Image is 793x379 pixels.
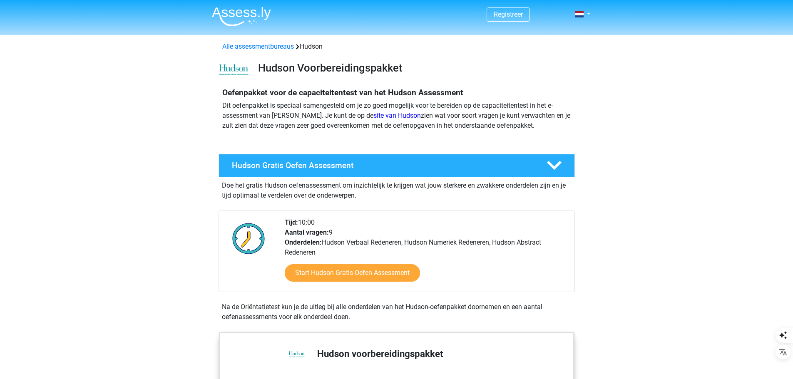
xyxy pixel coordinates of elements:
[285,238,322,246] b: Onderdelen:
[258,62,568,74] h3: Hudson Voorbereidingspakket
[215,154,578,177] a: Hudson Gratis Oefen Assessment
[278,218,574,292] div: 10:00 9 Hudson Verbaal Redeneren, Hudson Numeriek Redeneren, Hudson Abstract Redeneren
[285,264,420,282] a: Start Hudson Gratis Oefen Assessment
[285,218,298,226] b: Tijd:
[228,218,270,259] img: Klok
[212,7,271,26] img: Assessly
[222,101,571,131] p: Dit oefenpakket is speciaal samengesteld om je zo goed mogelijk voor te bereiden op de capaciteit...
[232,161,533,170] h4: Hudson Gratis Oefen Assessment
[222,42,294,50] a: Alle assessmentbureaus
[494,10,523,18] a: Registreer
[285,228,329,236] b: Aantal vragen:
[219,42,574,52] div: Hudson
[219,302,575,322] div: Na de Oriëntatietest kun je de uitleg bij alle onderdelen van het Hudson-oefenpakket doornemen en...
[373,111,421,119] a: site van Hudson
[219,64,249,76] img: cefd0e47479f4eb8e8c001c0d358d5812e054fa8.png
[222,88,463,97] b: Oefenpakket voor de capaciteitentest van het Hudson Assessment
[219,177,575,201] div: Doe het gratis Hudson oefenassessment om inzichtelijk te krijgen wat jouw sterkere en zwakkere on...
